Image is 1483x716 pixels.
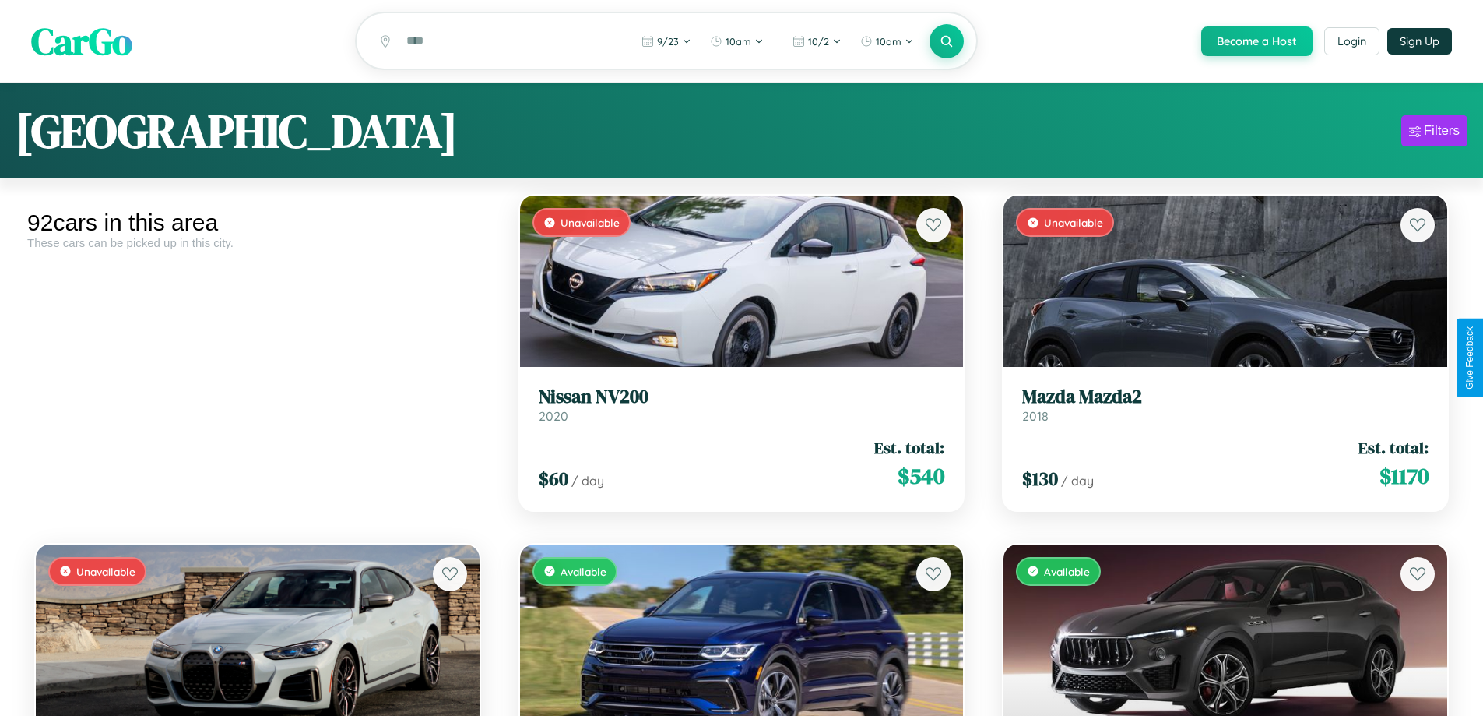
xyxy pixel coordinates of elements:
span: / day [1061,473,1094,489]
span: CarGo [31,16,132,67]
span: Est. total: [1358,436,1429,459]
span: Available [561,565,606,578]
div: 92 cars in this area [27,210,488,236]
h3: Nissan NV200 [539,386,945,408]
button: 10/2 [785,29,849,54]
a: Nissan NV2002020 [539,386,945,424]
span: 9 / 23 [657,35,679,48]
span: Est. total: [874,436,944,459]
span: $ 130 [1022,466,1058,492]
h1: [GEOGRAPHIC_DATA] [16,99,458,163]
button: Sign Up [1387,28,1452,55]
button: Filters [1401,115,1467,146]
button: 10am [702,29,771,54]
span: $ 540 [898,460,944,492]
a: Mazda Mazda22018 [1022,386,1429,424]
button: 10am [852,29,922,54]
span: $ 1170 [1379,460,1429,492]
span: Unavailable [1044,216,1103,229]
div: Give Feedback [1464,326,1475,390]
span: / day [571,473,604,489]
span: Unavailable [561,216,620,229]
span: 2020 [539,408,568,424]
span: 10 / 2 [808,35,829,48]
span: 10am [876,35,901,48]
span: 10am [726,35,751,48]
button: Login [1324,27,1379,55]
button: 9/23 [634,29,699,54]
h3: Mazda Mazda2 [1022,386,1429,408]
span: 2018 [1022,408,1049,424]
button: Become a Host [1201,26,1313,56]
span: Unavailable [76,565,135,578]
div: Filters [1424,123,1460,139]
span: $ 60 [539,466,568,492]
div: These cars can be picked up in this city. [27,236,488,249]
span: Available [1044,565,1090,578]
